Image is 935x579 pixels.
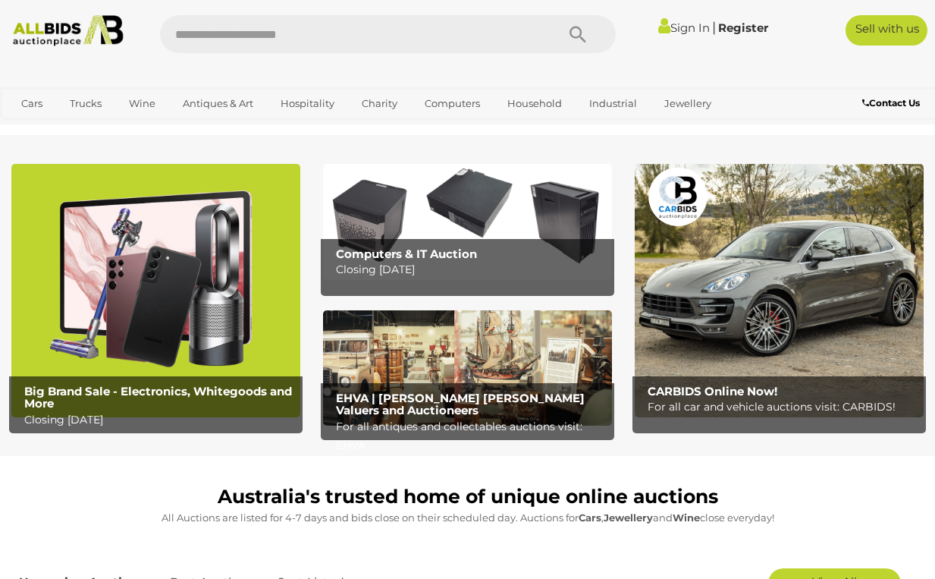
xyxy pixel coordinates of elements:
b: EHVA | [PERSON_NAME] [PERSON_NAME] Valuers and Auctioneers [336,391,585,418]
a: Jewellery [654,91,721,116]
a: Contact Us [862,95,924,112]
h1: Australia's trusted home of unique online auctions [19,486,916,508]
a: Sell with us [846,15,927,46]
b: Big Brand Sale - Electronics, Whitegoods and More [24,384,292,411]
a: Antiques & Art [173,91,263,116]
a: Charity [352,91,407,116]
a: [GEOGRAPHIC_DATA] [126,116,253,141]
a: Industrial [579,91,647,116]
img: Big Brand Sale - Electronics, Whitegoods and More [11,164,300,417]
img: Computers & IT Auction [323,164,612,279]
b: CARBIDS Online Now! [648,384,777,398]
p: Closing [DATE] [24,411,294,430]
a: Register [718,20,768,35]
p: For all car and vehicle auctions visit: CARBIDS! [648,398,918,417]
b: Computers & IT Auction [336,247,477,261]
strong: Cars [579,511,601,524]
span: | [712,19,716,36]
a: Sports [67,116,118,141]
a: Big Brand Sale - Electronics, Whitegoods and More Big Brand Sale - Electronics, Whitegoods and Mo... [11,164,300,417]
p: Closing [DATE] [336,260,606,279]
a: Household [497,91,572,116]
img: Allbids.com.au [7,15,130,46]
img: EHVA | Evans Hastings Valuers and Auctioneers [323,310,612,426]
a: Cars [11,91,52,116]
a: Sign In [658,20,710,35]
a: Computers [415,91,490,116]
strong: Jewellery [604,511,653,524]
b: Contact Us [862,97,920,109]
p: For all antiques and collectables auctions visit: EHVA [336,417,606,455]
img: CARBIDS Online Now! [635,164,924,417]
button: Search [540,15,616,53]
strong: Wine [673,511,700,524]
a: Hospitality [271,91,344,116]
a: Computers & IT Auction Computers & IT Auction Closing [DATE] [323,164,612,279]
p: All Auctions are listed for 4-7 days and bids close on their scheduled day. Auctions for , and cl... [19,509,916,527]
a: Trucks [60,91,111,116]
a: Wine [119,91,165,116]
a: EHVA | Evans Hastings Valuers and Auctioneers EHVA | [PERSON_NAME] [PERSON_NAME] Valuers and Auct... [323,310,612,426]
a: Office [11,116,60,141]
a: CARBIDS Online Now! CARBIDS Online Now! For all car and vehicle auctions visit: CARBIDS! [635,164,924,417]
